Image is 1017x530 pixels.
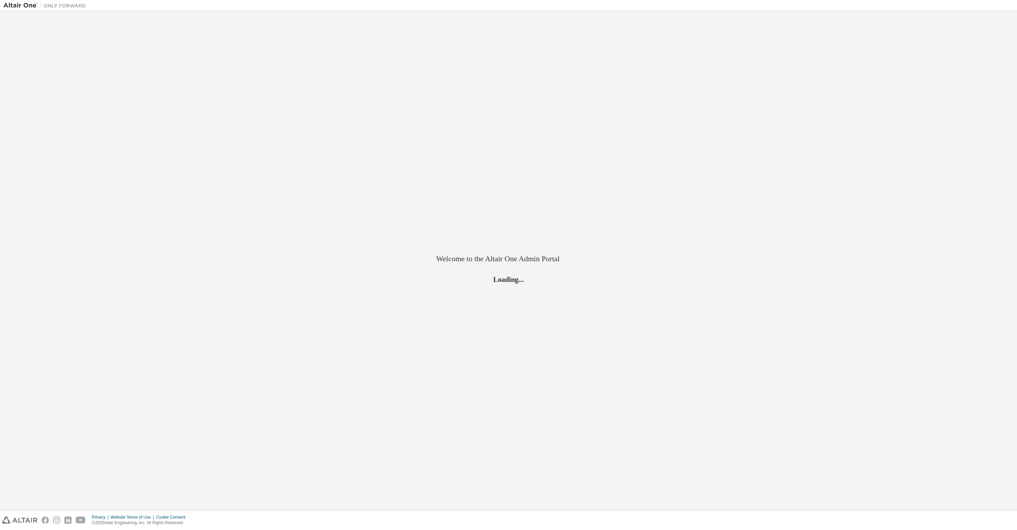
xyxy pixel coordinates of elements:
[436,254,581,264] h2: Welcome to the Altair One Admin Portal
[53,517,60,524] img: instagram.svg
[92,520,190,526] p: © 2025 Altair Engineering, Inc. All Rights Reserved.
[3,2,89,9] img: Altair One
[76,517,86,524] img: youtube.svg
[2,517,38,524] img: altair_logo.svg
[42,517,49,524] img: facebook.svg
[110,514,156,520] div: Website Terms of Use
[64,517,72,524] img: linkedin.svg
[436,275,581,284] h2: Loading...
[156,514,189,520] div: Cookie Consent
[92,514,110,520] div: Privacy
